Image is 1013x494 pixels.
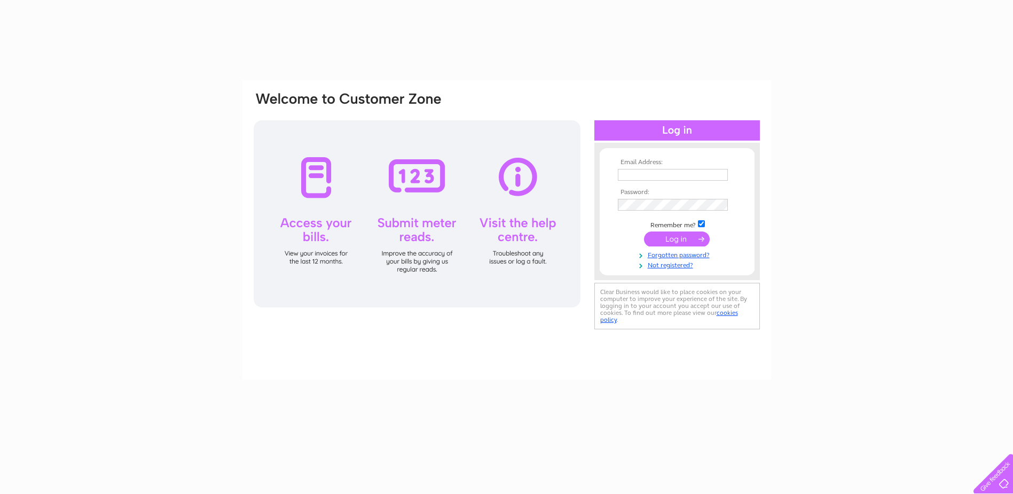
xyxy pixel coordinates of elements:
[644,231,710,246] input: Submit
[615,189,739,196] th: Password:
[600,309,738,323] a: cookies policy
[615,219,739,229] td: Remember me?
[618,259,739,269] a: Not registered?
[615,159,739,166] th: Email Address:
[594,283,760,329] div: Clear Business would like to place cookies on your computer to improve your experience of the sit...
[618,249,739,259] a: Forgotten password?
